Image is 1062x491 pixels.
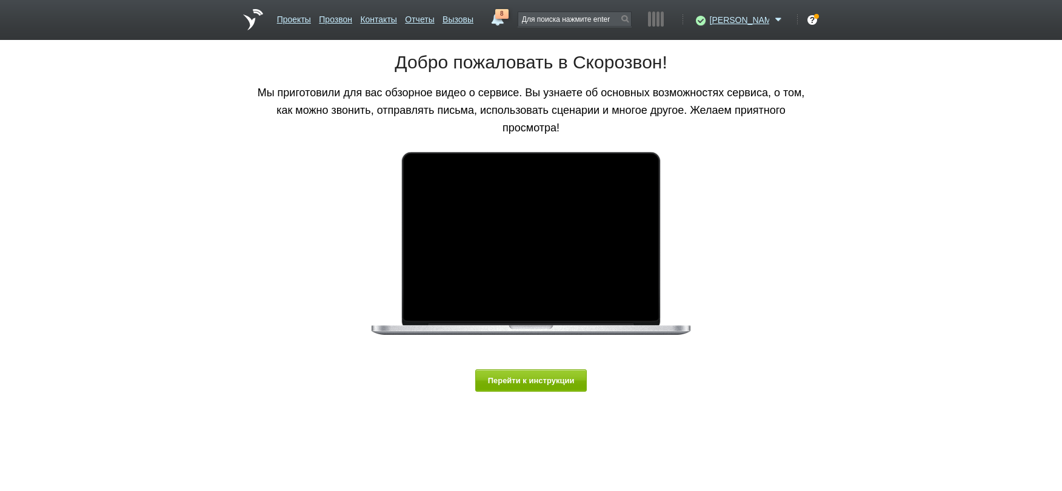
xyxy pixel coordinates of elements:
a: Вызовы [442,8,473,26]
a: 8 [487,9,509,24]
div: ? [807,15,817,25]
a: Контакты [360,8,396,26]
h1: Добро пожаловать в Скорозвон! [252,50,810,75]
a: Прозвон [319,8,352,26]
button: Перейти к инструкции [475,369,587,392]
a: На главную [243,9,263,30]
span: [PERSON_NAME] [710,14,769,26]
a: Отчеты [405,8,434,26]
p: Мы приготовили для вас обзорное видео о сервисе. Вы узнаете об основных возможностях сервиса, о т... [252,84,810,136]
input: Для поиска нажмите enter [518,12,631,26]
span: 8 [495,9,509,19]
a: [PERSON_NAME] [710,13,786,25]
a: Проекты [277,8,311,26]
